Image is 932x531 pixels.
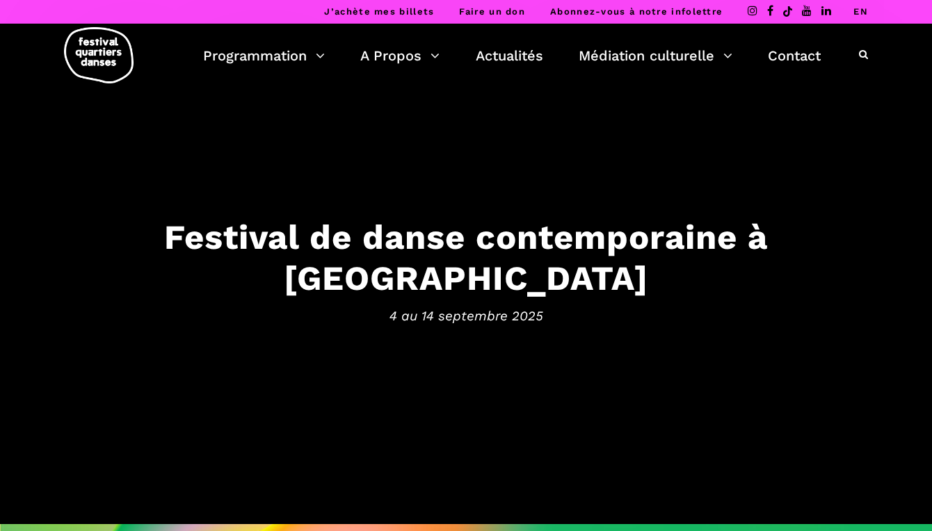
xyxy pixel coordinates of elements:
[579,44,732,67] a: Médiation culturelle
[35,217,897,299] h3: Festival de danse contemporaine à [GEOGRAPHIC_DATA]
[550,6,723,17] a: Abonnez-vous à notre infolettre
[459,6,525,17] a: Faire un don
[360,44,440,67] a: A Propos
[203,44,325,67] a: Programmation
[324,6,434,17] a: J’achète mes billets
[476,44,543,67] a: Actualités
[35,306,897,327] span: 4 au 14 septembre 2025
[64,27,134,83] img: logo-fqd-med
[768,44,821,67] a: Contact
[853,6,868,17] a: EN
